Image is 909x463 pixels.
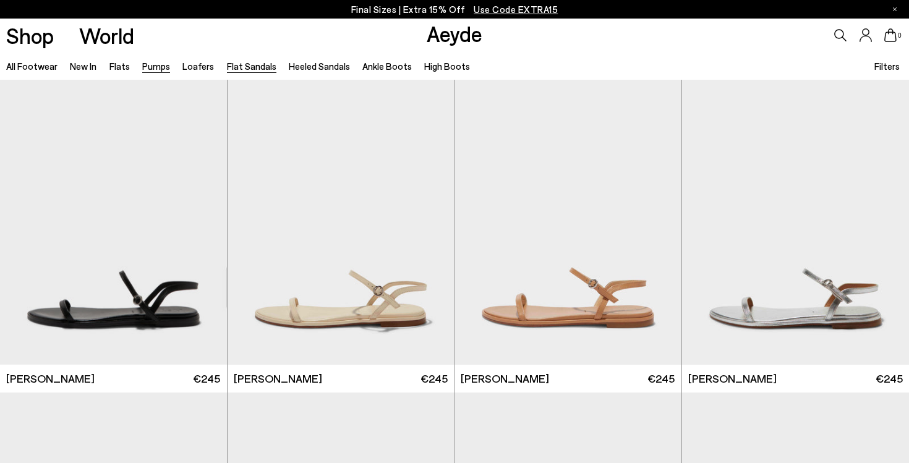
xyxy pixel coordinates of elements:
p: Final Sizes | Extra 15% Off [351,2,558,17]
span: [PERSON_NAME] [688,371,777,386]
a: High Boots [424,61,470,72]
span: 0 [897,32,903,39]
a: [PERSON_NAME] €245 [454,365,681,393]
span: €245 [876,371,903,386]
a: Ankle Boots [362,61,412,72]
span: €245 [193,371,220,386]
span: €245 [420,371,448,386]
a: Loafers [182,61,214,72]
a: Shop [6,25,54,46]
span: €245 [647,371,675,386]
span: Filters [874,61,900,72]
a: 0 [884,28,897,42]
span: [PERSON_NAME] [461,371,549,386]
img: Nettie Leather Sandals [228,80,454,365]
a: Flats [109,61,130,72]
a: Pumps [142,61,170,72]
span: [PERSON_NAME] [6,371,95,386]
span: [PERSON_NAME] [234,371,322,386]
a: All Footwear [6,61,58,72]
a: [PERSON_NAME] €245 [228,365,454,393]
a: New In [70,61,96,72]
span: Navigate to /collections/ss25-final-sizes [474,4,558,15]
a: Heeled Sandals [289,61,350,72]
a: World [79,25,134,46]
a: Aeyde [427,20,482,46]
a: Flat Sandals [227,61,276,72]
img: Nettie Leather Sandals [454,80,681,365]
